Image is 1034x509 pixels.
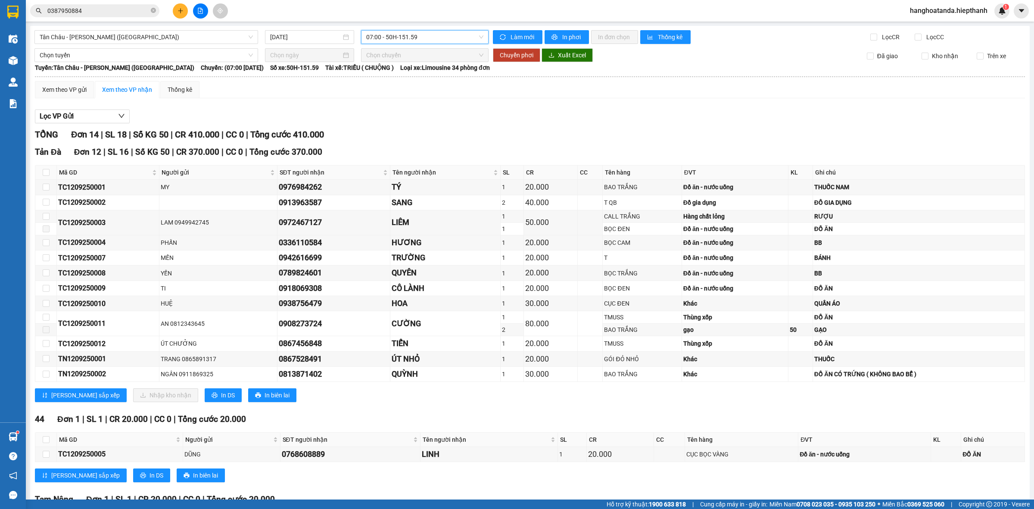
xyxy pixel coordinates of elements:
div: ĐỒ ĂN [814,224,1023,234]
td: TC1209250010 [57,296,159,311]
b: Tuyến: Tân Châu - [PERSON_NAME] ([GEOGRAPHIC_DATA]) [35,64,194,71]
div: 0789824601 [279,267,389,279]
span: Tên người nhận [392,168,492,177]
th: Tên hàng [685,433,798,447]
span: CR 20.000 [109,414,148,424]
div: 1 [502,224,522,234]
div: T QB [604,198,680,207]
div: TN1209250002 [58,368,158,379]
span: 44 [35,414,44,424]
span: Tài xế: TRIỀU ( CHUỘNG ) [325,63,394,72]
th: CR [524,166,578,180]
img: warehouse-icon [9,34,18,44]
div: CÔ LÀNH [392,282,499,294]
button: sort-ascending[PERSON_NAME] sắp xếp [35,468,127,482]
th: KL [788,166,813,180]
td: QUỲNH [390,367,501,382]
span: In phơi [562,32,582,42]
div: 0768608889 [282,448,419,460]
div: 1 [502,182,522,192]
span: 1 [1004,4,1007,10]
span: Lọc VP Gửi [40,111,74,122]
div: Thống kê [168,85,192,94]
span: SL 16 [108,147,129,157]
td: TC1209250001 [57,180,159,195]
div: TC1209250005 [58,449,181,459]
span: close-circle [151,7,156,15]
span: bar-chart [647,34,654,41]
div: TIẾN [392,337,499,350]
th: SL [558,433,587,447]
div: TN1209250001 [58,353,158,364]
span: | [245,147,247,157]
td: 0867456848 [277,336,390,351]
td: 0813871402 [277,367,390,382]
td: CÔ LÀNH [390,281,501,296]
td: TC1209250008 [57,265,159,281]
span: printer [255,392,261,399]
img: warehouse-icon [9,56,18,65]
img: warehouse-icon [9,78,18,87]
span: SL 1 [87,414,103,424]
div: RƯỢU [814,212,1023,221]
div: BB [814,238,1023,247]
div: Đồ ăn - nước uống [800,450,929,459]
button: printerIn biên lai [177,468,225,482]
div: BAO TRẮNG [604,369,680,379]
div: NGÂN 0911869325 [161,369,276,379]
td: CƯỜNG [390,311,501,336]
div: THUỐC [814,354,1023,364]
input: Tìm tên, số ĐT hoặc mã đơn [47,6,149,16]
span: | [150,414,152,424]
span: SL 18 [105,129,127,140]
div: TC1209250010 [58,298,158,309]
th: Ghi chú [961,433,1025,447]
div: 80.000 [525,318,576,330]
span: aim [217,8,223,14]
div: Thùng xốp [683,339,787,348]
div: PHẤN [161,238,276,247]
div: 0938756479 [279,297,389,309]
th: KL [931,433,961,447]
span: | [105,414,107,424]
span: Đơn 1 [57,414,80,424]
div: THUỐC NAM [814,182,1023,192]
th: Ghi chú [813,166,1025,180]
div: TC1209250003 [58,217,158,228]
div: 1 [502,354,522,364]
span: Xuất Excel [558,50,586,60]
span: | [101,129,103,140]
div: TI [161,284,276,293]
button: Chuyển phơi [493,48,540,62]
div: TC1209250011 [58,318,158,329]
span: | [131,147,133,157]
span: download [548,52,554,59]
div: Đồ ăn - nước uống [683,238,787,247]
div: DŨNG [184,450,278,459]
td: TC1209250005 [57,447,183,462]
td: 0336110584 [277,235,390,250]
div: 0813871402 [279,368,389,380]
img: solution-icon [9,99,18,108]
td: SANG [390,195,501,210]
div: BAO TRẮNG [604,325,680,334]
div: 1 [502,212,522,221]
span: Thống kê [658,32,684,42]
input: Chọn ngày [270,50,341,60]
div: 1 [502,339,522,348]
td: HOA [390,296,501,311]
div: Khác [683,299,787,308]
th: ĐVT [682,166,789,180]
div: Thùng xốp [683,312,787,322]
span: | [174,414,176,424]
div: 1 [502,253,522,262]
span: printer [551,34,559,41]
td: 0972467127 [277,210,390,235]
div: ĐỒ ĂN [814,312,1023,322]
span: Số xe: 50H-151.59 [270,63,319,72]
button: aim [213,3,228,19]
div: Xem theo VP nhận [102,85,152,94]
div: SANG [392,197,499,209]
div: 40.000 [525,197,576,209]
button: printerIn biên lai [248,388,296,402]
